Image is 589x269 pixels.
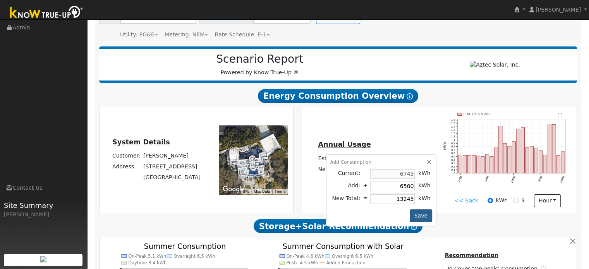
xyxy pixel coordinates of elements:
[417,168,432,180] td: kWh
[499,126,502,173] rect: onclick=""
[458,155,462,173] rect: onclick=""
[317,153,369,164] td: Estimated Bill:
[454,197,478,205] a: << Back
[165,31,208,39] div: Metering: NEM
[463,155,467,173] rect: onclick=""
[142,151,202,161] td: [PERSON_NAME]
[508,146,511,173] rect: onclick=""
[275,189,285,194] a: Terms (opens in new tab)
[488,198,493,203] input: kWh
[221,184,246,194] a: Open this area in Google Maps (opens a new window)
[561,151,565,173] rect: onclick=""
[142,161,202,172] td: [STREET_ADDRESS]
[451,118,455,122] text: 1.6
[317,164,369,175] td: Net Consumption:
[330,193,362,206] td: New Total:
[525,147,529,173] rect: onclick=""
[362,193,369,206] td: =
[417,193,432,206] td: kWh
[330,159,432,166] div: Add Consumption
[503,143,507,173] rect: onclick=""
[451,148,455,152] text: 0.7
[451,145,455,148] text: 0.8
[513,198,519,203] input: $
[494,147,498,173] rect: onclick=""
[537,175,543,182] text: 6PM
[410,209,432,223] button: Save
[490,157,493,173] rect: onclick=""
[283,242,404,250] text: Summer Consumption with Solar
[111,161,142,172] td: Address:
[451,128,455,132] text: 1.3
[451,161,455,165] text: 0.3
[453,171,455,175] text: 0
[6,4,87,22] img: Know True-Up
[287,260,318,266] text: Push -4.5 kWh
[451,135,455,138] text: 1.1
[548,124,551,173] rect: onclick=""
[510,175,516,183] text: 12PM
[4,200,83,211] span: Site Summary
[557,155,560,173] rect: onclick=""
[451,168,455,171] text: 0.1
[472,155,476,173] rect: onclick=""
[221,184,246,194] img: Google
[481,157,484,173] rect: onclick=""
[258,89,418,103] span: Energy Consumption Overview
[476,156,480,173] rect: onclick=""
[534,194,561,207] button: hour
[521,127,524,173] rect: onclick=""
[120,31,158,39] div: Utility: PG&E
[243,189,249,194] button: Keyboard shortcuts
[417,180,432,193] td: kWh
[318,140,371,148] u: Annual Usage
[539,151,543,173] rect: onclick=""
[254,219,422,233] span: Storage+Solar Recommendation
[103,53,417,77] div: Powered by Know True-Up ®
[485,154,489,173] rect: onclick=""
[470,61,520,69] img: Aztec Solar, Inc.
[484,175,490,182] text: 6AM
[517,129,520,173] rect: onclick=""
[558,113,562,118] text: 
[362,180,369,193] td: +
[451,142,455,145] text: 0.9
[464,112,490,116] text: Pull 19.6 kWh
[173,254,215,259] text: Overnight 6.5 kWh
[559,175,565,183] text: 11PM
[111,151,142,161] td: Customer:
[467,155,471,173] rect: onclick=""
[40,256,46,262] img: retrieve
[107,53,412,66] h2: Scenario Report
[521,196,525,204] label: $
[142,172,202,183] td: [GEOGRAPHIC_DATA]
[534,148,538,173] rect: onclick=""
[451,151,455,155] text: 0.6
[451,155,455,158] text: 0.5
[330,180,362,193] td: Add:
[552,124,556,173] rect: onclick=""
[530,146,534,173] rect: onclick=""
[543,155,547,173] rect: onclick=""
[128,260,167,266] text: Daytime 8.4 kWh
[112,138,170,146] u: System Details
[496,196,508,204] label: kWh
[144,242,226,250] text: Summer Consumption
[411,224,417,230] i: Show Help
[287,254,325,259] text: On-Peak 4.6 kWh
[512,142,515,173] rect: onclick=""
[4,211,83,219] div: [PERSON_NAME]
[445,252,498,258] u: Recommendation
[451,122,455,125] text: 1.5
[332,254,373,259] text: Overnight 6.5 kWh
[453,138,455,142] text: 1
[451,165,455,168] text: 0.2
[326,260,365,266] text: Added Production
[330,168,362,180] td: Current:
[457,175,463,183] text: 12AM
[215,31,270,38] span: Alias: HE1
[451,158,455,161] text: 0.4
[451,125,455,129] text: 1.4
[536,7,581,13] span: [PERSON_NAME]
[443,142,447,151] text: kWh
